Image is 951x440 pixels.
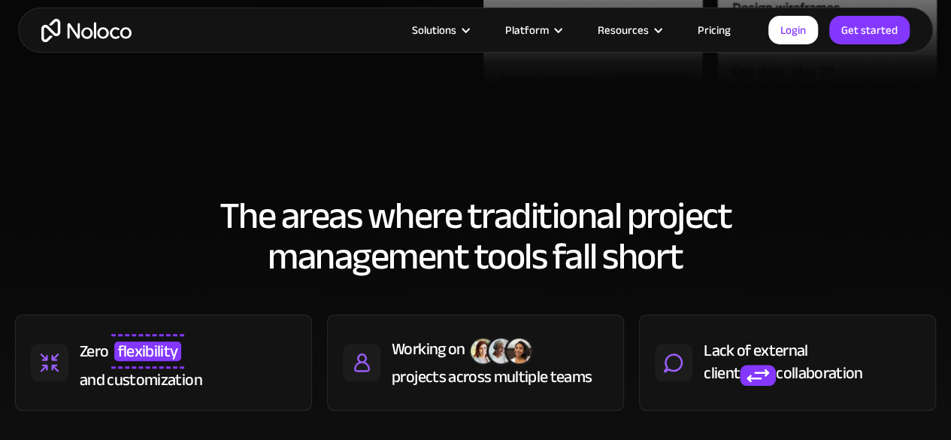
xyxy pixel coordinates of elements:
div: Solutions [412,20,456,40]
div: and customization [80,369,202,391]
a: home [41,19,132,42]
div: Lack of external [704,339,920,362]
a: Login [768,16,818,44]
div: Solutions [393,20,486,40]
div: collaboration [776,362,862,384]
h2: The areas where traditional project management tools fall short [15,196,936,277]
div: Working on [392,338,465,360]
div: Resources [598,20,649,40]
a: Pricing [679,20,750,40]
span: flexibility [114,341,182,361]
div: Zero [80,340,108,363]
div: client [704,362,740,384]
div: projects across multiple teams [392,366,592,388]
div: Platform [505,20,549,40]
div: Resources [579,20,679,40]
a: Get started [829,16,910,44]
div: Platform [486,20,579,40]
